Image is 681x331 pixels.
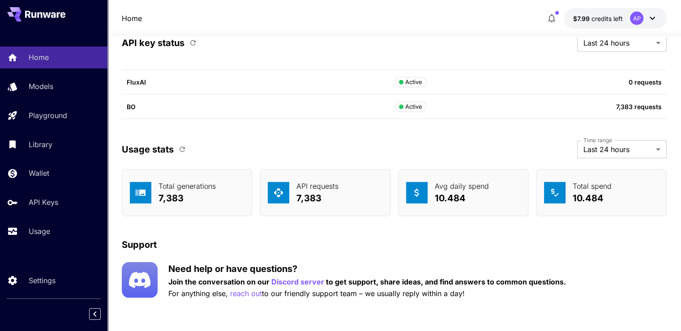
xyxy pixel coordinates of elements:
p: Settings [29,275,56,286]
p: Avg daily spend [435,181,489,191]
p: API key status [122,36,184,50]
span: Last 24 hours [583,38,652,48]
p: BO [127,102,394,111]
div: $7.98519 [573,14,623,23]
a: Home [122,13,142,24]
p: Models [29,81,53,92]
p: Total spend [573,181,612,191]
p: 7,383 [296,191,338,205]
button: $7.98519AP [564,8,667,29]
p: FluxAI [127,77,394,87]
p: 7,383 requests [501,102,661,111]
p: Library [29,139,52,150]
p: 10.484 [573,191,612,205]
p: Usage [29,226,50,237]
p: Home [29,52,49,63]
div: AP [630,12,643,25]
p: 10.484 [435,191,489,205]
p: Usage stats [122,143,174,156]
span: $7.99 [573,15,591,22]
span: Last 24 hours [583,144,652,155]
p: API requests [296,181,338,191]
p: Playground [29,110,67,121]
p: Need help or have questions? [168,262,566,276]
p: For anything else, to our friendly support team – we usually reply within a day! [168,288,566,299]
span: credits left [591,15,623,22]
div: Collapse sidebar [96,306,107,322]
p: Total generations [158,181,216,191]
button: Collapse sidebar [89,308,101,320]
p: 0 requests [501,77,661,87]
nav: breadcrumb [122,13,142,24]
div: Active [399,78,423,87]
div: Active [399,102,423,111]
button: reach out [230,288,262,299]
label: Time range [583,30,612,38]
p: Wallet [29,168,49,178]
p: Join the conversation on our to get support, share ideas, and find answers to common questions. [168,276,566,288]
p: 7,383 [158,191,216,205]
p: API Keys [29,197,58,208]
p: Support [122,238,157,251]
button: Discord server [271,276,324,288]
label: Time range [583,136,612,144]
